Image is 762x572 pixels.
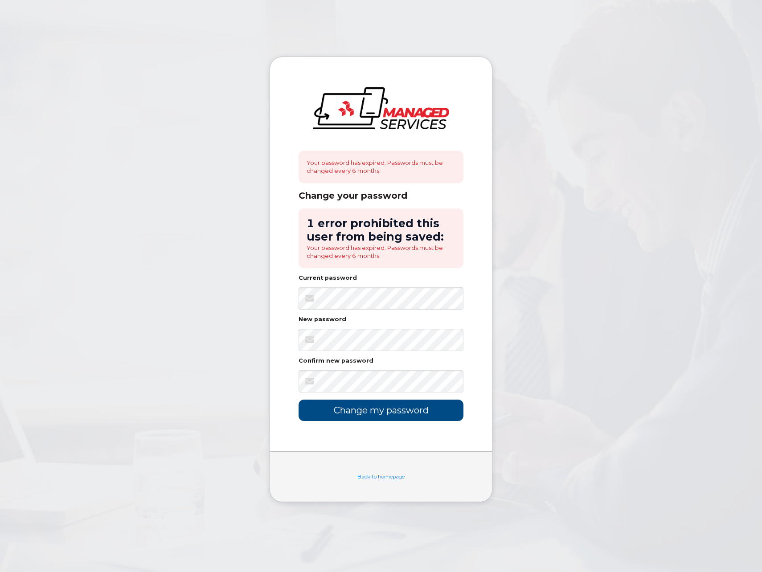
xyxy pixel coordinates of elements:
[299,275,357,281] label: Current password
[299,190,463,201] div: Change your password
[307,217,455,244] h2: 1 error prohibited this user from being saved:
[357,474,405,480] a: Back to homepage
[299,358,373,364] label: Confirm new password
[299,400,463,421] input: Change my password
[307,244,455,260] li: Your password has expired. Passwords must be changed every 6 months.
[299,151,463,183] div: Your password has expired. Passwords must be changed every 6 months.
[299,317,346,323] label: New password
[313,87,449,129] img: logo-large.png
